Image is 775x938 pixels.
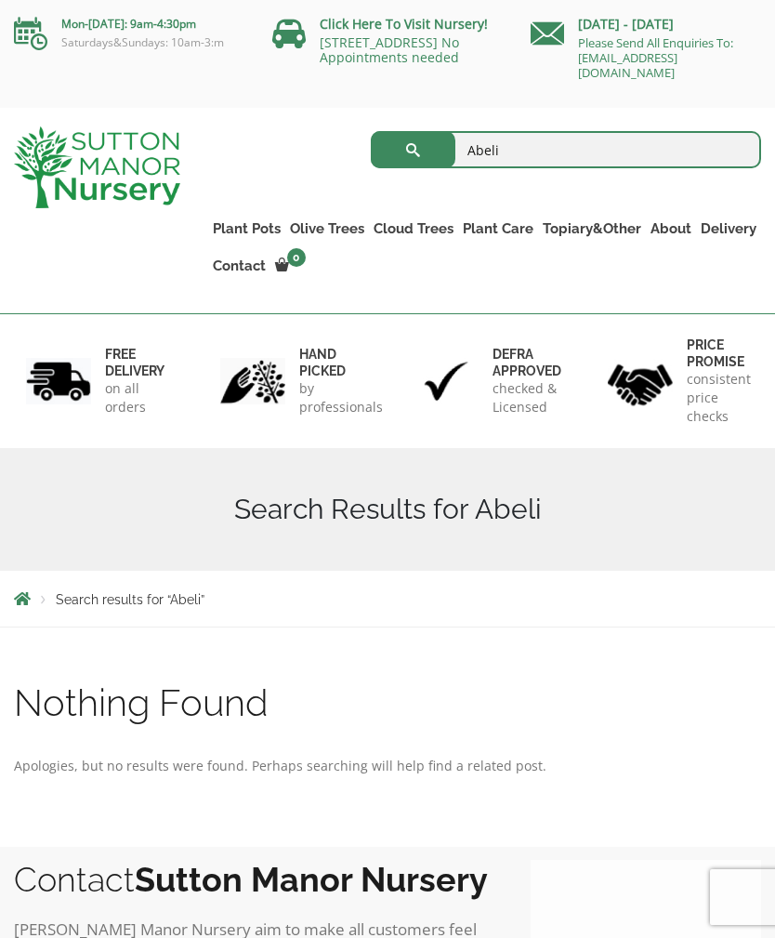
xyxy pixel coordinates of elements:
span: Search results for “Abeli” [56,592,204,607]
img: 1.jpg [26,358,91,405]
p: Saturdays&Sundays: 10am-3:m [14,35,244,50]
p: checked & Licensed [493,379,561,416]
h6: Price promise [687,337,751,370]
a: About [646,216,696,242]
nav: Breadcrumbs [14,591,761,606]
a: Click Here To Visit Nursery! [320,15,488,33]
img: 4.jpg [608,352,673,409]
a: Delivery [696,216,761,242]
p: consistent price checks [687,370,751,426]
p: Apologies, but no results were found. Perhaps searching will help find a related post. [14,755,761,777]
h6: Defra approved [493,346,561,379]
a: Cloud Trees [369,216,458,242]
span: 0 [287,248,306,267]
img: logo [14,126,180,208]
p: [DATE] - [DATE] [531,13,761,35]
p: by professionals [299,379,383,416]
a: Plant Care [458,216,538,242]
a: Plant Pots [208,216,285,242]
h6: hand picked [299,346,383,379]
a: [STREET_ADDRESS] No Appointments needed [320,33,459,66]
a: Contact [208,253,270,279]
h2: Contact [14,860,493,899]
h1: Nothing Found [14,683,761,722]
img: 2.jpg [220,358,285,405]
input: Search... [371,131,762,168]
a: Topiary&Other [538,216,646,242]
a: 0 [270,253,311,279]
a: Olive Trees [285,216,369,242]
img: 3.jpg [414,358,479,405]
p: on all orders [105,379,168,416]
h1: Search Results for Abeli [14,493,761,526]
p: Mon-[DATE]: 9am-4:30pm [14,13,244,35]
h6: FREE DELIVERY [105,346,168,379]
a: Please Send All Enquiries To: [EMAIL_ADDRESS][DOMAIN_NAME] [578,34,733,81]
b: Sutton Manor Nursery [135,860,488,899]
